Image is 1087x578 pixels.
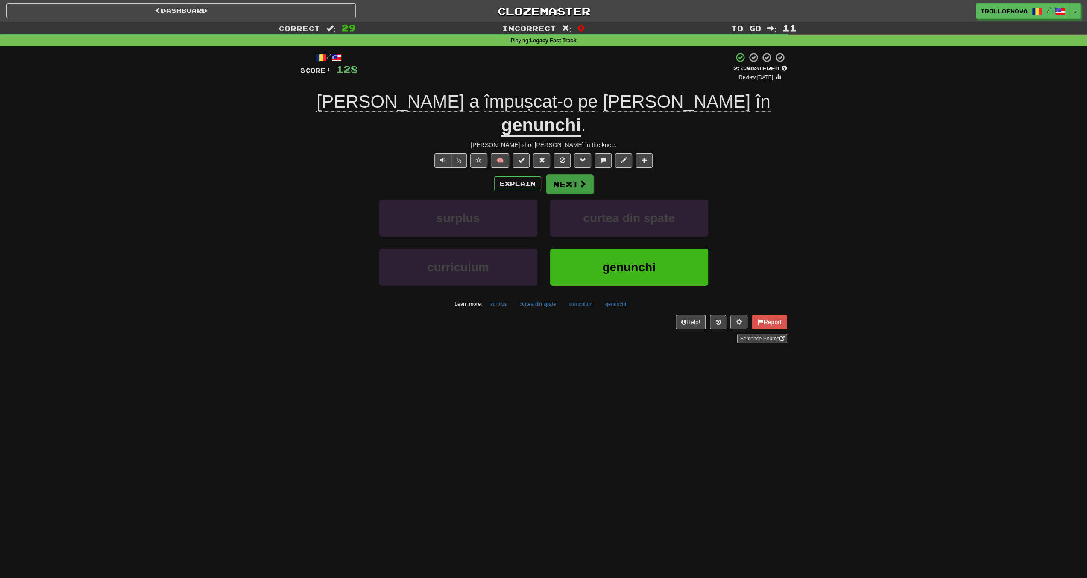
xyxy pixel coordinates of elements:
[578,91,598,112] span: pe
[470,153,487,168] button: Favorite sentence (alt+f)
[379,200,537,237] button: surplus
[615,153,632,168] button: Edit sentence (alt+d)
[752,315,787,329] button: Report
[326,25,336,32] span: :
[513,153,530,168] button: Set this sentence to 100% Mastered (alt+m)
[981,7,1028,15] span: TrollOfNova
[546,174,594,194] button: Next
[737,334,787,343] a: Sentence Source
[278,24,320,32] span: Correct
[451,153,467,168] button: ½
[976,3,1070,19] a: TrollOfNova /
[369,3,718,18] a: Clozemaster
[581,115,586,135] span: .
[316,91,464,112] span: [PERSON_NAME]
[336,64,358,74] span: 128
[710,315,726,329] button: Round history (alt+y)
[300,52,358,63] div: /
[530,38,576,44] strong: Legacy Fast Track
[454,301,482,307] small: Learn more:
[739,74,773,80] small: Review: [DATE]
[494,176,541,191] button: Explain
[469,91,479,112] span: a
[1046,7,1051,13] span: /
[733,65,787,73] div: Mastered
[731,24,761,32] span: To go
[767,25,776,32] span: :
[341,23,356,33] span: 29
[676,315,706,329] button: Help!
[533,153,550,168] button: Reset to 0% Mastered (alt+r)
[756,91,771,112] span: în
[595,153,612,168] button: Discuss sentence (alt+u)
[6,3,356,18] a: Dashboard
[427,261,489,274] span: curriculum
[550,249,708,286] button: genunchi
[574,153,591,168] button: Grammar (alt+g)
[601,298,631,311] button: genunchi
[577,23,585,33] span: 0
[491,153,509,168] button: 🧠
[554,153,571,168] button: Ignore sentence (alt+i)
[502,24,556,32] span: Incorrect
[602,261,655,274] span: genunchi
[515,298,560,311] button: curtea din spate
[583,211,675,225] span: curtea din spate
[434,153,451,168] button: Play sentence audio (ctl+space)
[733,65,746,72] span: 25 %
[379,249,537,286] button: curriculum
[300,67,331,74] span: Score:
[300,141,787,149] div: [PERSON_NAME] shot [PERSON_NAME] in the knee.
[485,298,511,311] button: surplus
[437,211,480,225] span: surplus
[501,115,581,137] u: genunchi
[636,153,653,168] button: Add to collection (alt+a)
[603,91,750,112] span: [PERSON_NAME]
[433,153,467,168] div: Text-to-speech controls
[782,23,797,33] span: 11
[484,91,573,112] span: împușcat-o
[564,298,597,311] button: curriculum
[550,200,708,237] button: curtea din spate
[562,25,571,32] span: :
